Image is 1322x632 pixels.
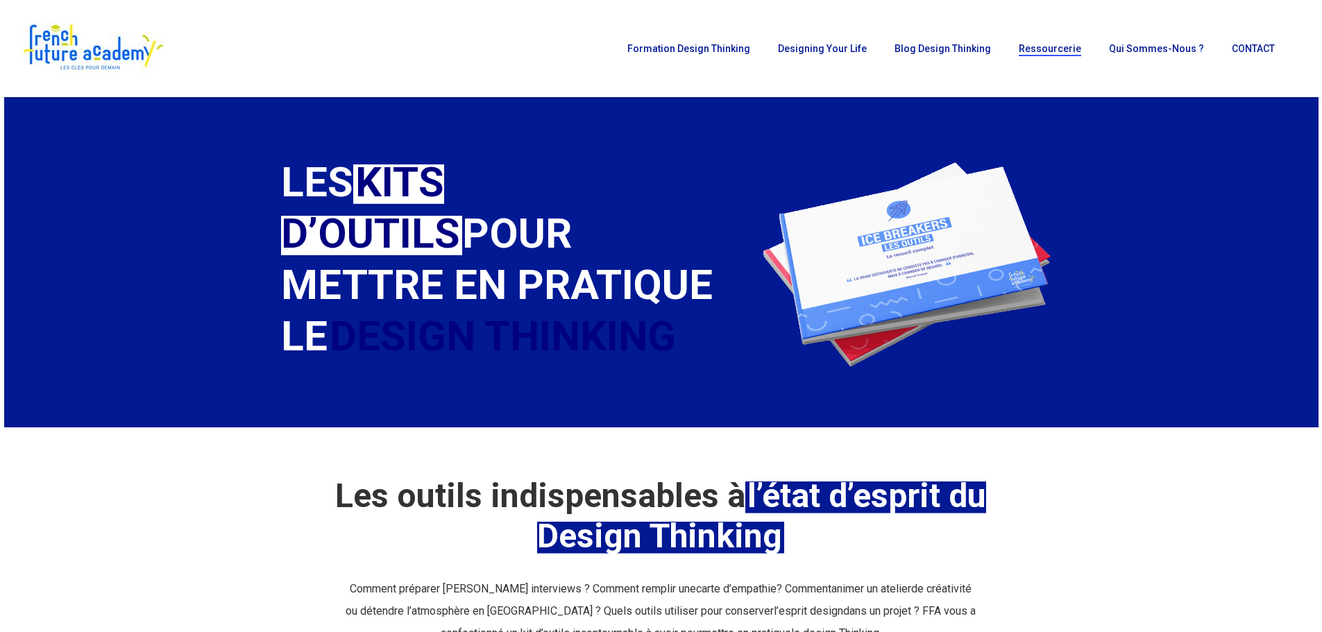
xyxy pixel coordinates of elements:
[330,311,676,361] span: DESIGN THINKING
[281,157,462,258] em: KITS D’OUTILS
[627,43,750,54] span: Formation Design Thinking
[1109,43,1204,54] span: Qui sommes-nous ?
[888,44,998,53] a: Blog Design Thinking
[774,604,779,617] span: l’
[711,132,1119,393] img: outils design thinking french future academy
[1102,44,1211,53] a: Qui sommes-nous ?
[777,582,831,595] span: ? Comment
[1019,43,1081,54] span: Ressourcerie
[831,582,911,595] span: animer un atelier
[346,582,972,617] span: de créativité ou détendre l’atmosphère en [GEOGRAPHIC_DATA] ? Quels outils utiliser pour conserver
[696,582,777,595] span: carte d’empathie
[350,582,696,595] span: Comment préparer [PERSON_NAME] interviews ? Comment remplir une
[1232,43,1275,54] span: CONTACT
[1012,44,1088,53] a: Ressourcerie
[771,44,874,53] a: Designing Your Life
[778,43,867,54] span: Designing Your Life
[335,476,986,556] strong: Les outils indispensables à
[620,44,757,53] a: Formation Design Thinking
[1225,44,1282,53] a: CONTACT
[895,43,991,54] span: Blog Design Thinking
[779,604,843,617] span: esprit design
[537,476,986,556] em: l’état d’esprit du Design Thinking
[281,157,713,361] span: LES POUR METTRE EN PRATIQUE LE
[19,21,166,76] img: French Future Academy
